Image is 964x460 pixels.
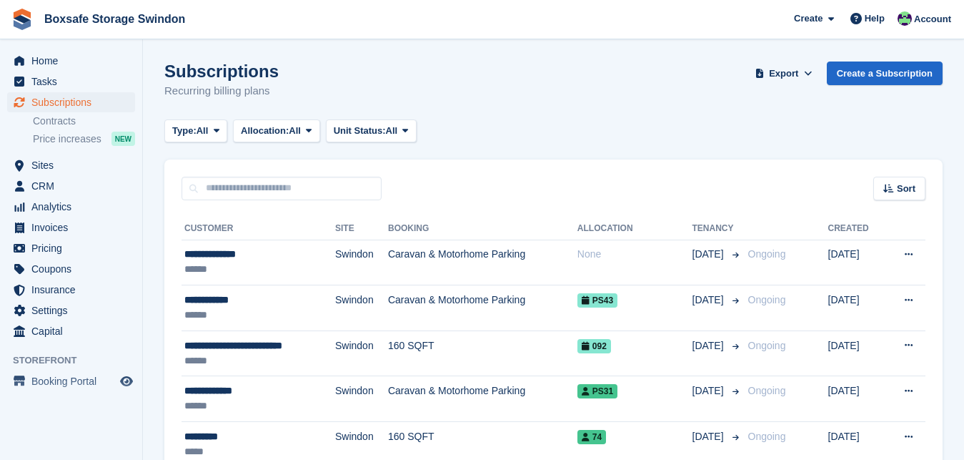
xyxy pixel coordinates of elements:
[335,331,388,376] td: Swindon
[577,247,692,262] div: None
[164,83,279,99] p: Recurring billing plans
[31,238,117,258] span: Pricing
[827,62,943,85] a: Create a Subscription
[31,371,117,391] span: Booking Portal
[241,124,289,138] span: Allocation:
[577,217,692,240] th: Allocation
[7,155,135,175] a: menu
[7,92,135,112] a: menu
[386,124,398,138] span: All
[7,371,135,391] a: menu
[31,92,117,112] span: Subscriptions
[164,119,227,143] button: Type: All
[865,11,885,26] span: Help
[692,429,727,444] span: [DATE]
[7,259,135,279] a: menu
[39,7,191,31] a: Boxsafe Storage Swindon
[692,338,727,353] span: [DATE]
[794,11,823,26] span: Create
[31,72,117,92] span: Tasks
[748,340,786,351] span: Ongoing
[197,124,209,138] span: All
[33,132,101,146] span: Price increases
[7,197,135,217] a: menu
[898,11,912,26] img: Kim Virabi
[172,124,197,138] span: Type:
[577,293,617,308] span: PS43
[7,217,135,238] a: menu
[7,321,135,341] a: menu
[31,259,117,279] span: Coupons
[748,248,786,260] span: Ongoing
[748,431,786,442] span: Ongoing
[769,67,798,81] span: Export
[577,339,611,353] span: 092
[7,280,135,300] a: menu
[828,217,885,240] th: Created
[7,72,135,92] a: menu
[692,383,727,398] span: [DATE]
[7,176,135,196] a: menu
[111,132,135,146] div: NEW
[118,373,135,390] a: Preview store
[13,353,142,368] span: Storefront
[11,9,33,30] img: stora-icon-8386f47178a22dfd0bd8f6a31ec36ba5ce8667c1dd55bd0f319d3a0aa187defe.svg
[31,217,117,238] span: Invoices
[326,119,417,143] button: Unit Status: All
[7,300,135,320] a: menu
[692,247,727,262] span: [DATE]
[334,124,386,138] span: Unit Status:
[577,430,606,444] span: 74
[828,376,885,422] td: [DATE]
[31,176,117,196] span: CRM
[335,240,388,285] td: Swindon
[233,119,320,143] button: Allocation: All
[31,155,117,175] span: Sites
[31,280,117,300] span: Insurance
[33,131,135,147] a: Price increases NEW
[7,51,135,71] a: menu
[828,331,885,376] td: [DATE]
[31,197,117,217] span: Analytics
[692,217,742,240] th: Tenancy
[577,384,617,398] span: PS31
[388,376,577,422] td: Caravan & Motorhome Parking
[335,217,388,240] th: Site
[164,62,279,81] h1: Subscriptions
[748,294,786,305] span: Ongoing
[182,217,335,240] th: Customer
[828,240,885,285] td: [DATE]
[388,217,577,240] th: Booking
[31,300,117,320] span: Settings
[335,376,388,422] td: Swindon
[388,285,577,331] td: Caravan & Motorhome Parking
[897,182,915,196] span: Sort
[752,62,815,85] button: Export
[828,285,885,331] td: [DATE]
[31,321,117,341] span: Capital
[692,293,727,308] span: [DATE]
[914,12,951,26] span: Account
[31,51,117,71] span: Home
[33,114,135,128] a: Contracts
[388,331,577,376] td: 160 SQFT
[388,240,577,285] td: Caravan & Motorhome Parking
[289,124,301,138] span: All
[7,238,135,258] a: menu
[748,385,786,396] span: Ongoing
[335,285,388,331] td: Swindon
